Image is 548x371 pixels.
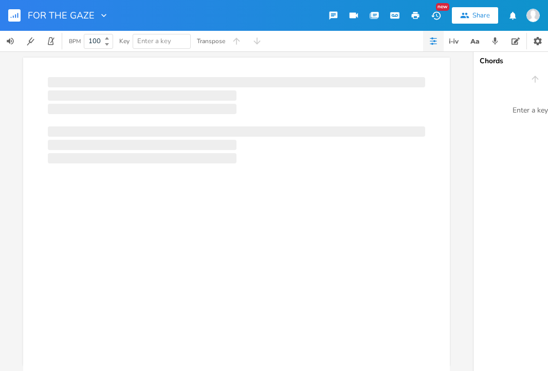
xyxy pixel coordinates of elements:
div: Key [119,38,130,44]
div: Share [472,11,490,20]
span: FOR THE GAZE [28,11,95,20]
div: Transpose [197,38,225,44]
img: Eden Casteel [526,9,540,22]
div: BPM [69,39,81,44]
button: Share [452,7,498,24]
span: Enter a key [137,36,171,46]
div: New [436,3,449,11]
button: New [426,6,446,25]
